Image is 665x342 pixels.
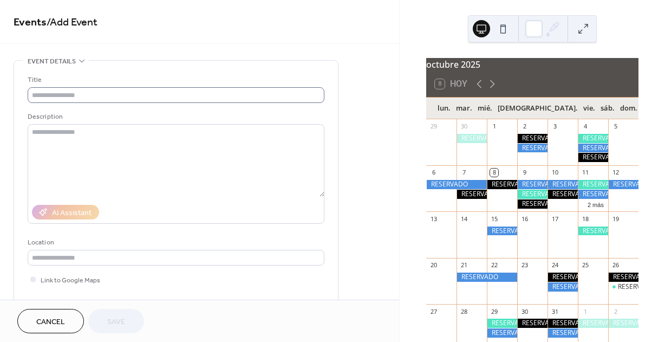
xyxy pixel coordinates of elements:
div: RESERVADO [578,319,608,328]
div: sáb. [598,98,617,119]
div: RESERVADO [547,319,578,328]
div: RESERVADO [618,282,655,292]
div: 12 [611,169,620,177]
div: RESERVADO [517,134,547,143]
div: RESERVADO [578,134,608,143]
div: 15 [490,215,498,223]
div: 19 [611,215,620,223]
div: 5 [611,122,620,131]
div: vie. [581,98,598,119]
div: RESERVADO [578,180,608,189]
div: RESERVADO [517,199,547,209]
div: RESERVADO [457,273,517,282]
div: RESERVADO [547,190,578,199]
div: 30 [520,307,529,315]
div: RESERVADO [608,319,638,328]
div: 23 [520,261,529,269]
div: 1 [490,122,498,131]
div: 27 [429,307,438,315]
span: Event details [28,56,76,67]
div: 16 [520,215,529,223]
div: Location [28,237,322,248]
div: RESERVADO [608,180,638,189]
div: 13 [429,215,438,223]
div: Description [28,111,322,122]
button: 2 más [583,199,608,209]
a: Events [14,12,47,33]
div: lun. [435,98,453,119]
div: 24 [551,261,559,269]
div: 30 [460,122,468,131]
div: RESERVADO [578,227,608,236]
div: RESERVADO [608,282,638,292]
div: 29 [429,122,438,131]
div: RESERVADO [547,328,578,338]
div: RESERVADO [487,319,517,328]
div: 7 [460,169,468,177]
div: RESERVADO [457,134,487,143]
div: 25 [581,261,589,269]
div: RESERVADO [547,180,578,189]
div: 31 [551,307,559,315]
div: RESERVADO [487,180,517,189]
div: RESERVADO [608,273,638,282]
div: 20 [429,261,438,269]
div: RESERVADO [457,190,487,199]
div: [DEMOGRAPHIC_DATA]. [495,98,581,119]
div: 21 [460,261,468,269]
div: dom. [617,98,640,119]
div: 3 [551,122,559,131]
div: RESERVADO [547,282,578,292]
div: RESERVADO [578,153,608,162]
span: Link to Google Maps [41,275,100,286]
div: 17 [551,215,559,223]
div: RESERVADO [547,273,578,282]
div: RESERVADO [578,190,608,199]
div: 22 [490,261,498,269]
div: RESERVADO [487,227,517,236]
div: Title [28,74,322,86]
div: RESERVADO [517,144,547,153]
div: 28 [460,307,468,315]
div: 29 [490,307,498,315]
div: RESERVADO [426,180,487,189]
div: mié. [475,98,495,119]
div: 18 [581,215,589,223]
div: 8 [490,169,498,177]
span: / Add Event [47,12,97,33]
div: mar. [453,98,475,119]
button: Cancel [17,309,84,333]
div: 1 [581,307,589,315]
div: 4 [581,122,589,131]
div: 11 [581,169,589,177]
span: Cancel [36,317,65,328]
div: 6 [429,169,438,177]
div: octubre 2025 [426,58,638,71]
div: RESERVADO [578,144,608,153]
div: RESERVADO [517,180,547,189]
div: Event color [28,298,109,309]
div: RESERVADO [487,328,517,338]
div: 10 [551,169,559,177]
div: 9 [520,169,529,177]
div: 2 [520,122,529,131]
div: 14 [460,215,468,223]
div: 26 [611,261,620,269]
div: 2 [611,307,620,315]
div: RESERVADO [517,319,547,328]
div: RESERVADO [517,190,547,199]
